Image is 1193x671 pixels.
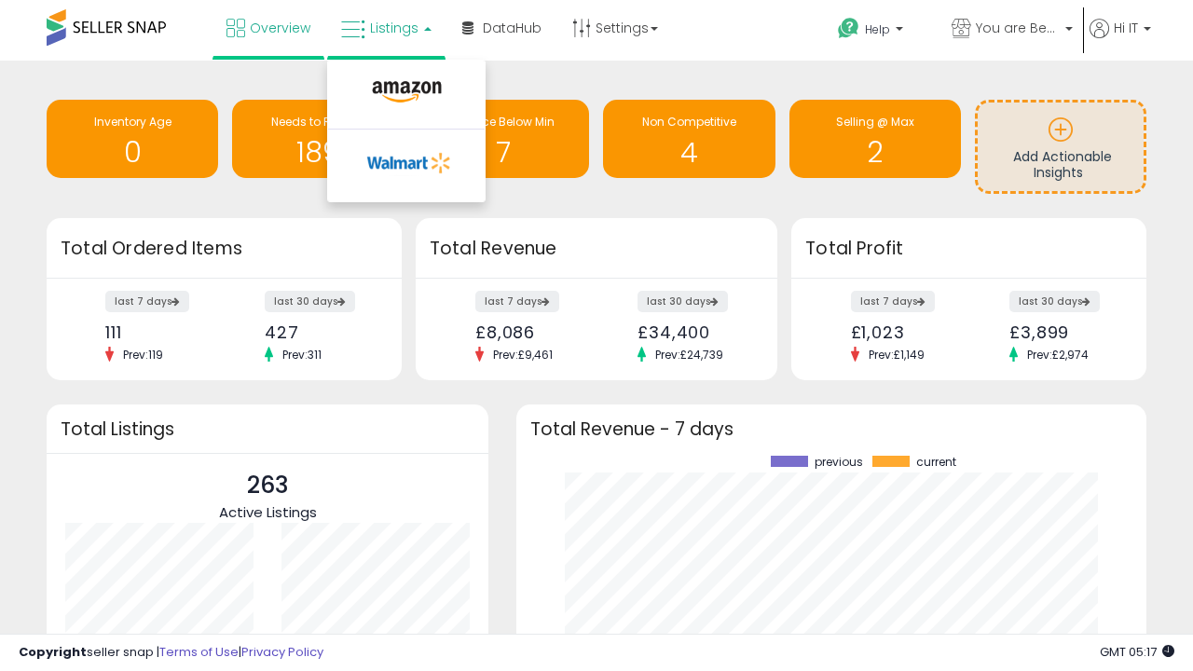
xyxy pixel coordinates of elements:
a: Needs to Reprice 189 [232,100,404,178]
h1: 0 [56,137,209,168]
span: Listings [370,19,418,37]
a: Selling @ Max 2 [789,100,961,178]
a: Help [823,3,935,61]
span: Overview [250,19,310,37]
h1: 2 [799,137,952,168]
div: 427 [265,322,369,342]
div: 111 [105,322,210,342]
span: BB Price Below Min [452,114,555,130]
a: Hi IT [1090,19,1151,61]
h1: 7 [427,137,580,168]
div: £3,899 [1009,322,1114,342]
a: Inventory Age 0 [47,100,218,178]
span: You are Beautiful ([GEOGRAPHIC_DATA]) [976,19,1060,37]
label: last 30 days [638,291,728,312]
span: Non Competitive [642,114,736,130]
strong: Copyright [19,643,87,661]
label: last 30 days [1009,291,1100,312]
a: Terms of Use [159,643,239,661]
span: Help [865,21,890,37]
label: last 7 days [851,291,935,312]
a: BB Price Below Min 7 [418,100,589,178]
div: seller snap | | [19,644,323,662]
label: last 7 days [105,291,189,312]
span: current [916,456,956,469]
h3: Total Profit [805,236,1132,262]
div: £1,023 [851,322,955,342]
span: previous [815,456,863,469]
span: Prev: £9,461 [484,347,562,363]
span: DataHub [483,19,542,37]
span: Selling @ Max [836,114,914,130]
span: Prev: £24,739 [646,347,733,363]
span: Prev: £1,149 [859,347,934,363]
a: Add Actionable Insights [978,103,1144,191]
span: Active Listings [219,502,317,522]
h3: Total Revenue - 7 days [530,422,1132,436]
label: last 30 days [265,291,355,312]
h1: 189 [241,137,394,168]
span: Inventory Age [94,114,171,130]
a: Privacy Policy [241,643,323,661]
span: Add Actionable Insights [1013,147,1112,183]
span: Prev: 311 [273,347,331,363]
p: 263 [219,468,317,503]
h1: 4 [612,137,765,168]
div: £8,086 [475,322,583,342]
h3: Total Ordered Items [61,236,388,262]
span: Prev: 119 [114,347,172,363]
span: 2025-09-11 05:17 GMT [1100,643,1174,661]
span: Prev: £2,974 [1018,347,1098,363]
label: last 7 days [475,291,559,312]
span: Hi IT [1114,19,1138,37]
i: Get Help [837,17,860,40]
span: Needs to Reprice [271,114,365,130]
a: Non Competitive 4 [603,100,775,178]
h3: Total Revenue [430,236,763,262]
h3: Total Listings [61,422,474,436]
div: £34,400 [638,322,745,342]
